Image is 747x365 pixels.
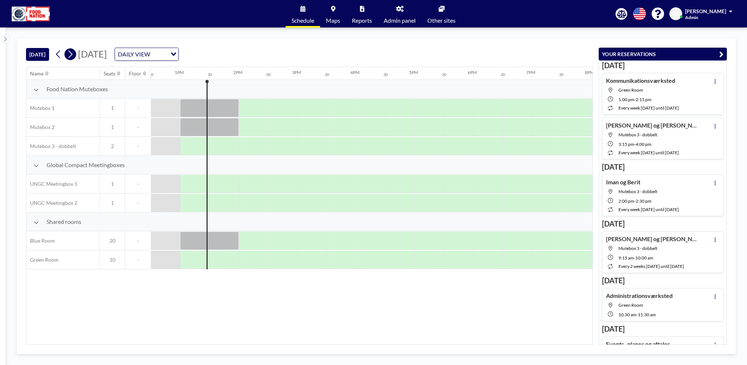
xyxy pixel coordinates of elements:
[634,198,636,204] span: -
[47,161,125,169] span: Global Compact Meetingboxes
[442,72,446,77] div: 30
[384,18,416,23] span: Admin panel
[26,181,77,187] span: UNGC Meetingbox 1
[100,143,125,150] span: 2
[326,18,340,23] span: Maps
[618,207,679,212] span: every week [DATE] until [DATE]
[602,61,724,70] h3: [DATE]
[618,263,684,269] span: every 2 weeks [DATE] until [DATE]
[618,302,643,308] span: Green Room
[125,143,151,150] span: -
[100,257,125,263] span: 10
[602,162,724,172] h3: [DATE]
[618,198,634,204] span: 2:00 PM
[559,72,564,77] div: 30
[618,246,657,251] span: Mutebox 3 - dobbelt
[427,18,456,23] span: Other sites
[30,70,44,77] div: Name
[125,181,151,187] span: -
[634,141,636,147] span: -
[350,70,360,75] div: 4PM
[501,72,505,77] div: 30
[602,219,724,228] h3: [DATE]
[634,255,635,261] span: -
[26,200,77,206] span: UNGC Meetingbox 2
[292,70,301,75] div: 3PM
[125,105,151,111] span: -
[618,150,679,155] span: every week [DATE] until [DATE]
[672,11,679,17] span: BA
[100,124,125,130] span: 1
[606,122,698,129] h4: [PERSON_NAME] og [PERSON_NAME]
[149,72,153,77] div: 30
[618,97,634,102] span: 1:00 PM
[606,77,675,84] h4: Kommunikationsværksted
[100,200,125,206] span: 1
[325,72,329,77] div: 30
[100,105,125,111] span: 1
[26,143,76,150] span: Mutebox 3 - dobbelt
[26,257,59,263] span: Green Room
[152,49,166,59] input: Search for option
[636,97,651,102] span: 2:15 PM
[618,105,679,111] span: every week [DATE] until [DATE]
[116,49,152,59] span: DAILY VIEW
[634,97,636,102] span: -
[26,124,55,130] span: Mutebox 2
[468,70,477,75] div: 6PM
[115,48,178,60] div: Search for option
[636,141,651,147] span: 4:00 PM
[606,292,673,299] h4: Administrationsværksted
[618,312,636,317] span: 10:30 AM
[618,132,657,137] span: Mutebox 3 - dobbelt
[636,198,651,204] span: 2:30 PM
[606,178,640,186] h4: Iman og Berit
[47,85,108,93] span: Food Nation Muteboxes
[291,18,314,23] span: Schedule
[266,72,271,77] div: 30
[618,255,634,261] span: 9:15 AM
[47,218,81,225] span: Shared rooms
[125,237,151,244] span: -
[208,72,212,77] div: 30
[599,48,727,60] button: YOUR RESERVATIONS
[12,7,50,21] img: organization-logo
[618,141,634,147] span: 3:15 PM
[618,189,657,194] span: Mutebox 3 - dobbelt
[100,237,125,244] span: 20
[125,124,151,130] span: -
[104,70,115,77] div: Seats
[175,70,184,75] div: 1PM
[606,340,670,348] h4: Events -planer og aftaler
[606,235,698,243] h4: [PERSON_NAME] og [PERSON_NAME]
[635,255,653,261] span: 10:00 AM
[125,200,151,206] span: -
[618,87,643,93] span: Green Room
[26,48,49,61] button: [DATE]
[685,8,726,14] span: [PERSON_NAME]
[78,48,107,59] span: [DATE]
[602,324,724,333] h3: [DATE]
[636,312,638,317] span: -
[526,70,535,75] div: 7PM
[685,15,698,20] span: Admin
[100,181,125,187] span: 1
[26,105,55,111] span: Mutebox 1
[352,18,372,23] span: Reports
[129,70,141,77] div: Floor
[26,237,55,244] span: Blue Room
[602,276,724,285] h3: [DATE]
[638,312,656,317] span: 11:30 AM
[125,257,151,263] span: -
[585,70,594,75] div: 8PM
[383,72,388,77] div: 30
[233,70,242,75] div: 2PM
[409,70,418,75] div: 5PM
